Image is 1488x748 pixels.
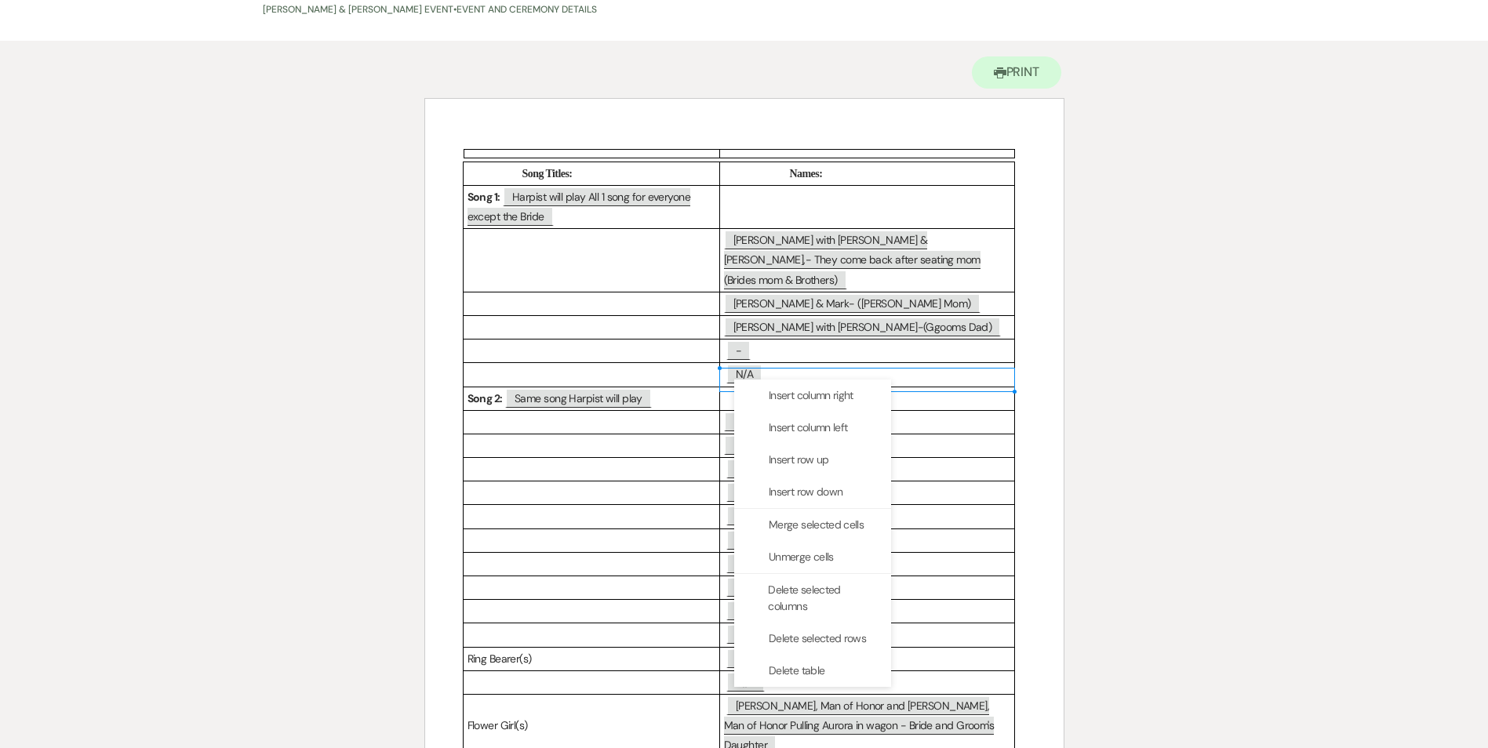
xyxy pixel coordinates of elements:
span: [PERSON_NAME], Best Woman [726,482,889,502]
span: [PERSON_NAME], Bridesmaid [726,577,882,597]
span: Insert column right [769,387,853,404]
span: Insert row down [769,484,842,500]
span: [PERSON_NAME], Bridesmaid [726,554,882,573]
span: Delete table [769,663,824,679]
p: [PERSON_NAME] & [PERSON_NAME] Event • Event and Ceremony Details [263,2,597,17]
span: Delete selected columns [768,582,879,615]
span: [PERSON_NAME], Groomsman [726,506,888,525]
span: N/A [726,364,762,383]
span: - [724,435,748,455]
span: [PERSON_NAME] & Mark- ([PERSON_NAME] Mom) [724,293,980,313]
span: - [726,624,751,644]
span: Same song Harpist will play [505,388,652,408]
span: Unmerge cells [769,549,834,565]
span: [PERSON_NAME], Best Man [726,459,873,478]
span: Harpist will play All 1 song for everyone except the Bride [468,187,691,226]
span: - [726,340,751,360]
span: Insert row up [769,452,829,468]
span: - [726,601,751,620]
strong: Song 2: [468,391,503,405]
strong: Song 1: [468,190,500,204]
strong: Names: [790,168,823,180]
button: Print [972,56,1062,89]
span: Insert column left [769,419,847,436]
p: Flower Girl(s) [468,716,715,735]
span: [PERSON_NAME], Bridesmaid [726,530,882,550]
span: [PERSON_NAME] with [PERSON_NAME]-(Ggooms Dad) [724,317,1002,336]
span: [PERSON_NAME] with [PERSON_NAME] & [PERSON_NAME],- They come back after seating mom (Brides mom &... [724,230,980,289]
span: [PERSON_NAME] (GROOM)- [724,412,877,431]
span: N//A [726,672,765,692]
p: Ring Bearer(s) [468,649,715,669]
span: Merge selected cells [769,517,864,533]
strong: Song Titles: [522,168,573,180]
span: N/A [726,648,762,668]
span: Delete selected rows [769,630,866,647]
